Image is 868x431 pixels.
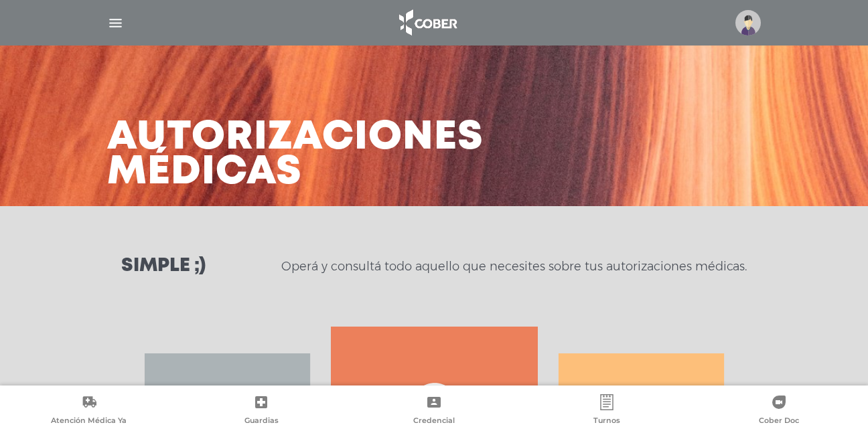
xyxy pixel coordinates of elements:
[121,257,206,276] h3: Simple ;)
[51,416,127,428] span: Atención Médica Ya
[107,120,484,190] h3: Autorizaciones médicas
[593,416,620,428] span: Turnos
[281,258,747,274] p: Operá y consultá todo aquello que necesites sobre tus autorizaciones médicas.
[735,10,761,35] img: profile-placeholder.svg
[693,394,865,428] a: Cober Doc
[107,15,124,31] img: Cober_menu-lines-white.svg
[392,7,462,39] img: logo_cober_home-white.png
[175,394,348,428] a: Guardias
[759,416,799,428] span: Cober Doc
[3,394,175,428] a: Atención Médica Ya
[244,416,279,428] span: Guardias
[413,416,455,428] span: Credencial
[520,394,693,428] a: Turnos
[348,394,520,428] a: Credencial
